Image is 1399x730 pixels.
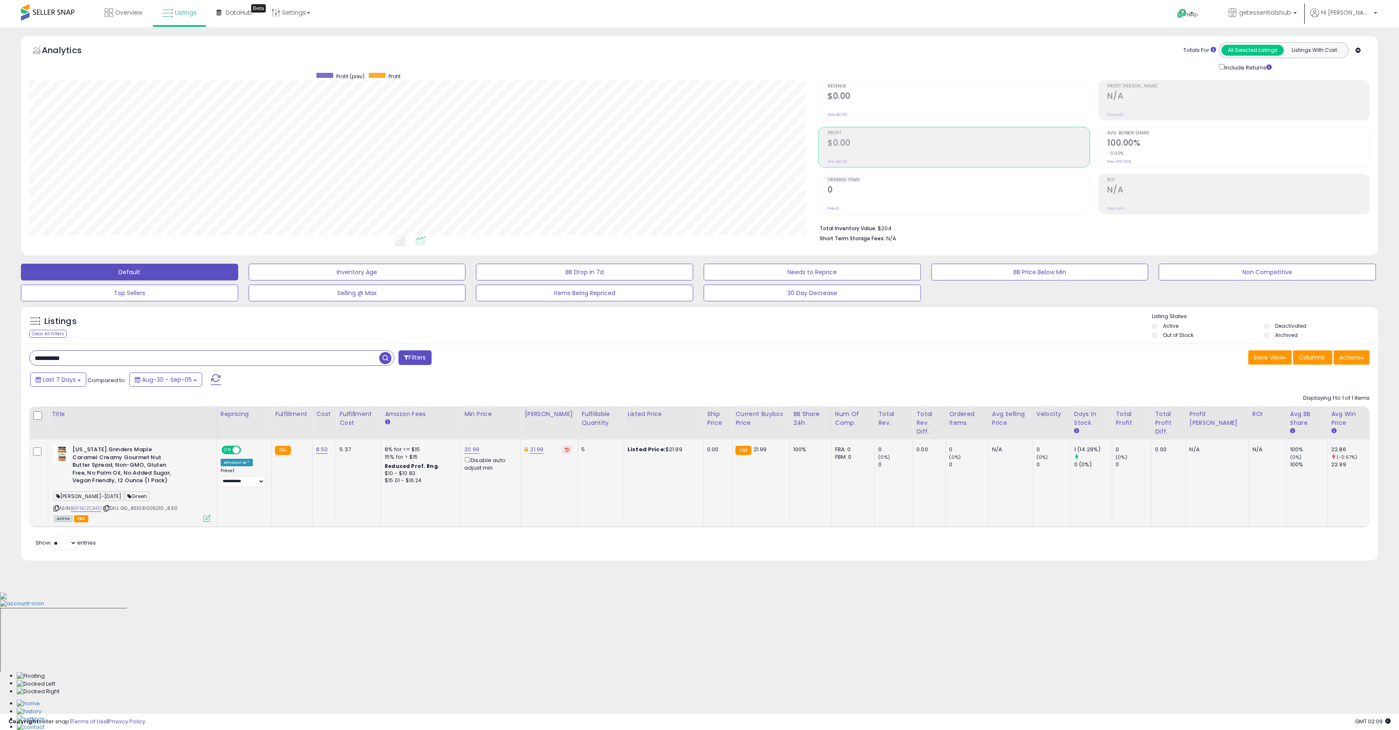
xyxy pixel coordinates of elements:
div: 0.00 [916,446,939,453]
span: N/A [886,234,896,242]
p: Listing States: [1152,313,1378,321]
div: $21.99 [627,446,697,453]
div: 100% [1290,461,1327,468]
a: Help [1170,2,1215,27]
div: N/A [992,446,1026,453]
div: Num of Comp. [835,410,872,427]
small: (0%) [878,454,890,460]
small: Avg Win Price. [1331,427,1336,435]
div: Avg BB Share [1290,410,1324,427]
div: Ship Price [707,410,728,427]
span: 21.99 [754,445,767,453]
div: Ordered Items [949,410,985,427]
div: 0 [878,461,913,468]
span: Profit [828,131,1089,136]
div: Repricing [221,410,268,419]
small: Prev: $0.00 [828,112,847,117]
span: Ordered Items [828,178,1089,182]
button: Top Sellers [21,285,238,301]
label: Deactivated [1275,322,1306,329]
label: Out of Stock [1163,332,1194,339]
div: N/A [1190,446,1242,453]
small: FBA [736,446,751,455]
h2: $0.00 [828,91,1089,103]
div: 5 [581,446,617,453]
small: Prev: N/A [1108,206,1124,211]
div: 100% [1290,446,1327,453]
div: Total Profit Diff. [1155,410,1182,436]
div: Total Rev. [878,410,909,427]
span: getessentialshub [1239,8,1291,17]
button: Listings With Cost [1283,45,1346,56]
span: Columns [1299,353,1325,362]
a: 20.99 [464,445,479,454]
span: ROI [1108,178,1369,182]
div: Amazon AI * [221,459,253,466]
div: 0 [1116,461,1151,468]
b: [US_STATE] Grinders Maple Caramel Creamy Gourmet Nut Butter Spread, Non-GMO, Gluten Free, No Palm... [72,446,174,487]
small: Prev: N/A [1108,112,1124,117]
span: Last 7 Days [43,375,76,384]
div: N/A [1252,446,1280,453]
span: | SKU: GG_851031005010_8.50 [103,505,178,512]
button: Needs to Reprice [704,264,921,280]
img: Docked Right [17,688,59,696]
button: Default [21,264,238,280]
small: Amazon Fees. [385,419,390,426]
span: Profit (prev) [336,73,365,80]
span: Profit [388,73,401,80]
small: (0%) [1116,454,1127,460]
div: Days In Stock [1074,410,1108,427]
span: Avg. Buybox Share [1108,131,1369,136]
div: Avg Selling Price [992,410,1029,427]
div: 0 (0%) [1074,461,1112,468]
div: 0 [949,446,988,453]
div: 1 (14.29%) [1074,446,1112,453]
span: FBA [74,515,88,522]
i: Get Help [1177,8,1187,19]
div: Fulfillment [275,410,309,419]
span: Revenue [828,84,1089,89]
div: Preset: [221,468,265,487]
a: 8.50 [316,445,328,454]
h2: $0.00 [828,138,1089,149]
div: Disable auto adjust min [464,455,514,472]
small: Prev: 100.00% [1108,159,1132,164]
small: (0%) [949,454,961,460]
span: Listings [175,8,197,17]
span: Help [1187,11,1198,18]
img: Home [17,700,40,708]
button: Actions [1334,350,1370,365]
button: Aug-30 - Sep-05 [129,373,202,387]
img: Floating [17,672,45,680]
img: 416-SIv1VSL._SL40_.jpg [54,446,70,463]
small: Avg BB Share. [1290,427,1295,435]
div: 0.00 [1155,446,1179,453]
span: DataHub [226,8,252,17]
div: 0 [949,461,988,468]
div: 8% for <= $15 [385,446,454,453]
small: FBA [275,446,291,455]
div: 22.86 [1331,446,1369,453]
small: Prev: 0 [828,206,839,211]
small: (-0.57%) [1337,454,1357,460]
div: 0 [1036,461,1070,468]
small: Days In Stock. [1074,427,1079,435]
button: Columns [1293,350,1332,365]
button: Save View [1248,350,1292,365]
div: Fulfillment Cost [339,410,378,427]
span: Compared to: [87,376,126,384]
button: BB Drop in 7d [476,264,693,280]
div: BB Share 24h. [793,410,828,427]
div: Title [51,410,213,419]
div: 0 [1116,446,1151,453]
div: Velocity [1036,410,1067,419]
div: Avg Win Price [1331,410,1366,427]
button: Inventory Age [249,264,466,280]
label: Active [1163,322,1179,329]
div: Cost [316,410,332,419]
div: Tooltip anchor [251,4,266,13]
h2: N/A [1108,185,1369,196]
button: BB Price Below Min [931,264,1149,280]
b: Short Term Storage Fees: [820,235,885,242]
